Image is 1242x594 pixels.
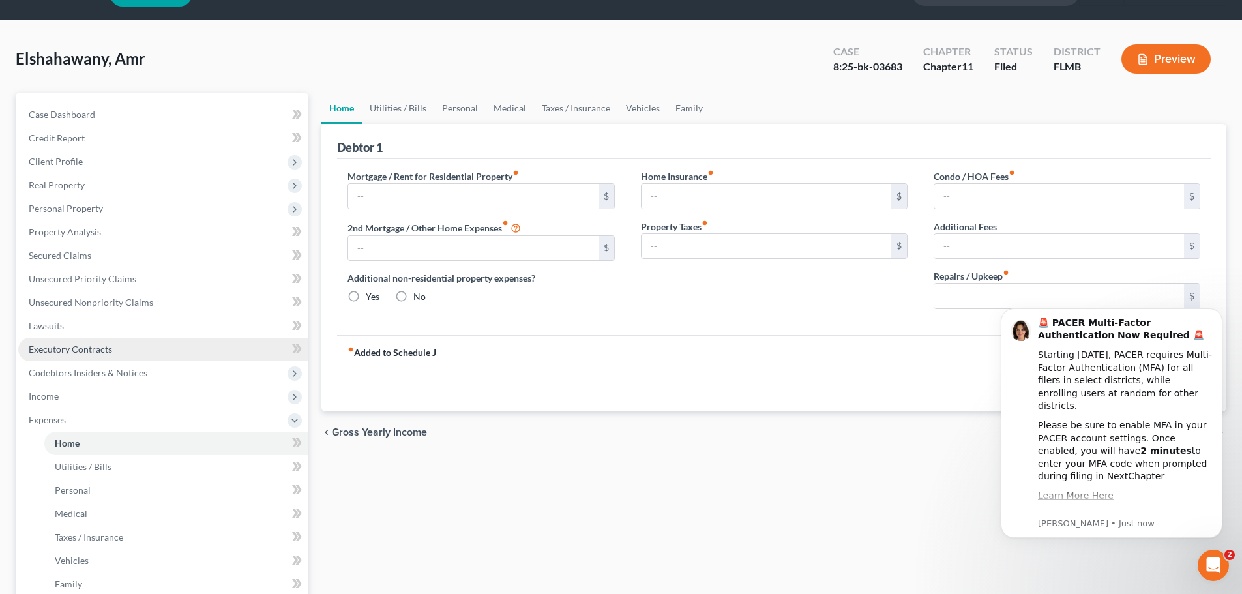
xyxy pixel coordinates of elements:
[55,461,111,472] span: Utilities / Bills
[1054,59,1101,74] div: FLMB
[981,289,1242,559] iframe: Intercom notifications message
[642,234,891,259] input: --
[29,367,147,378] span: Codebtors Insiders & Notices
[44,502,308,526] a: Medical
[668,93,711,124] a: Family
[55,508,87,519] span: Medical
[833,59,902,74] div: 8:25-bk-03683
[1198,550,1229,581] iframe: Intercom live chat
[18,244,308,267] a: Secured Claims
[641,170,714,183] label: Home Insurance
[891,234,907,259] div: $
[347,170,519,183] label: Mortgage / Rent for Residential Property
[1224,550,1235,560] span: 2
[44,526,308,549] a: Taxes / Insurance
[321,427,427,438] button: chevron_left Gross Yearly Income
[29,297,153,308] span: Unsecured Nonpriority Claims
[934,220,997,233] label: Additional Fees
[18,220,308,244] a: Property Analysis
[413,290,426,303] label: No
[29,414,66,425] span: Expenses
[55,531,123,542] span: Taxes / Insurance
[29,109,95,120] span: Case Dashboard
[366,290,379,303] label: Yes
[348,184,598,209] input: --
[934,269,1009,283] label: Repairs / Upkeep
[29,273,136,284] span: Unsecured Priority Claims
[29,226,101,237] span: Property Analysis
[994,59,1033,74] div: Filed
[18,267,308,291] a: Unsecured Priority Claims
[934,170,1015,183] label: Condo / HOA Fees
[44,455,308,479] a: Utilities / Bills
[337,140,383,155] div: Debtor 1
[994,44,1033,59] div: Status
[55,555,89,566] span: Vehicles
[347,220,521,235] label: 2nd Mortgage / Other Home Expenses
[18,103,308,126] a: Case Dashboard
[29,344,112,355] span: Executory Contracts
[599,184,614,209] div: $
[934,184,1184,209] input: --
[1009,170,1015,176] i: fiber_manual_record
[321,427,332,438] i: chevron_left
[29,203,103,214] span: Personal Property
[18,338,308,361] a: Executory Contracts
[18,291,308,314] a: Unsecured Nonpriority Claims
[434,93,486,124] a: Personal
[16,49,145,68] span: Elshahawany, Amr
[18,314,308,338] a: Lawsuits
[923,59,973,74] div: Chapter
[512,170,519,176] i: fiber_manual_record
[934,234,1184,259] input: --
[29,250,91,261] span: Secured Claims
[29,179,85,190] span: Real Property
[1054,44,1101,59] div: District
[29,132,85,143] span: Credit Report
[1184,184,1200,209] div: $
[362,93,434,124] a: Utilities / Bills
[642,184,891,209] input: --
[44,432,308,455] a: Home
[29,391,59,402] span: Income
[502,220,509,226] i: fiber_manual_record
[486,93,534,124] a: Medical
[29,156,83,167] span: Client Profile
[599,236,614,261] div: $
[347,346,354,353] i: fiber_manual_record
[347,346,436,401] strong: Added to Schedule J
[702,220,708,226] i: fiber_manual_record
[44,549,308,572] a: Vehicles
[1184,234,1200,259] div: $
[891,184,907,209] div: $
[707,170,714,176] i: fiber_manual_record
[618,93,668,124] a: Vehicles
[833,44,902,59] div: Case
[1003,269,1009,276] i: fiber_manual_record
[44,479,308,502] a: Personal
[934,284,1184,308] input: --
[332,427,427,438] span: Gross Yearly Income
[534,93,618,124] a: Taxes / Insurance
[348,236,598,261] input: --
[1121,44,1211,74] button: Preview
[641,220,708,233] label: Property Taxes
[321,93,362,124] a: Home
[18,126,308,150] a: Credit Report
[29,320,64,331] span: Lawsuits
[55,484,91,496] span: Personal
[347,271,614,285] label: Additional non-residential property expenses?
[1184,284,1200,308] div: $
[923,44,973,59] div: Chapter
[962,60,973,72] span: 11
